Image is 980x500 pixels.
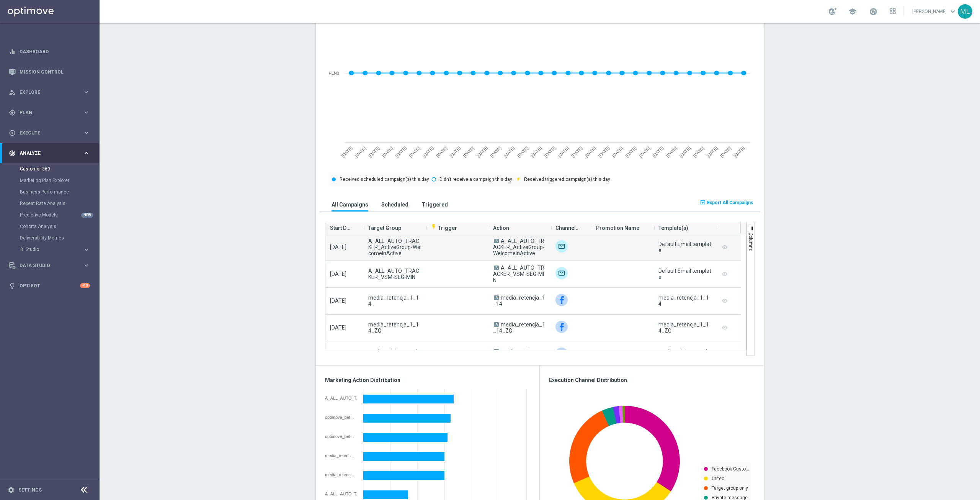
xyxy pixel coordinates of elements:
[494,322,499,327] span: A
[494,295,499,300] span: A
[712,476,724,481] text: Criteo
[20,41,90,62] a: Dashboard
[848,7,857,16] span: school
[421,201,448,208] h3: Triggered
[20,200,80,207] a: Repeat Rate Analysis
[707,200,753,205] span: Export All Campaigns
[330,298,346,304] span: [DATE]
[83,89,90,96] i: keyboard_arrow_right
[958,4,972,19] div: ML
[20,235,80,241] a: Deliverability Metrics
[8,487,15,493] i: settings
[549,377,755,384] h3: Execution Channel Distribution
[20,90,83,95] span: Explore
[8,262,90,269] button: Data Studio keyboard_arrow_right
[20,131,83,135] span: Execute
[9,89,83,96] div: Explore
[8,150,90,156] div: track_changes Analyze keyboard_arrow_right
[9,109,16,116] i: gps_fixed
[340,177,429,182] text: Received scheduled campaign(s) this day
[555,240,568,252] img: Target group only
[20,209,99,221] div: Predictive Models
[494,266,499,270] span: A
[20,232,99,244] div: Deliverability Metrics
[598,146,610,158] text: [DATE]
[706,146,719,158] text: [DATE]
[8,130,90,136] button: play_circle_outline Execute keyboard_arrow_right
[658,321,712,334] div: media_retencja_1_14_ZG
[493,321,545,334] span: media_retencja_1_14_ZG
[557,146,570,158] text: [DATE]
[325,377,530,384] h3: Marketing Action Distribution
[325,396,358,400] div: A_ALL_AUTO_TRACKER_VSM-SEG-MIN
[8,49,90,55] button: equalizer Dashboard
[20,110,83,115] span: Plan
[20,223,80,230] a: Cohorts Analysis
[20,62,90,82] a: Mission Control
[395,146,407,158] text: [DATE]
[20,189,80,195] a: Business Performance
[462,146,475,158] text: [DATE]
[439,177,512,182] text: Didn't receive a campaign this day
[18,488,42,492] a: Settings
[544,146,556,158] text: [DATE]
[20,186,99,198] div: Business Performance
[381,201,408,208] h3: Scheduled
[638,146,651,158] text: [DATE]
[712,466,749,472] text: Facebook Custo…
[658,348,712,361] div: media_wizjoner_retencja
[748,233,753,251] span: Columns
[692,146,705,158] text: [DATE]
[9,41,90,62] div: Dashboard
[83,262,90,269] i: keyboard_arrow_right
[80,283,90,288] div: +10
[20,166,80,172] a: Customer 360
[328,71,339,75] text: PLN0
[422,146,434,158] text: [DATE]
[332,201,368,208] h3: All Campaigns
[83,149,90,157] i: keyboard_arrow_right
[9,282,16,289] i: lightbulb
[611,146,624,158] text: [DATE]
[493,295,545,307] span: media_retencja_1_14
[596,220,639,236] span: Promotion Name
[555,267,568,279] div: Target group only
[555,321,568,333] img: Facebook Custom Audience
[20,163,99,175] div: Customer 360
[8,89,90,95] button: person_search Explore keyboard_arrow_right
[555,294,568,306] div: Facebook Custom Audience
[368,238,421,256] span: A_ALL_AUTO_TRACKER_ActiveGroup-WelcomeInActive
[8,283,90,289] button: lightbulb Optibot +10
[911,6,958,17] a: [PERSON_NAME]keyboard_arrow_down
[489,146,502,158] text: [DATE]
[20,247,83,252] div: BI Studio
[368,220,401,236] span: Target Group
[368,348,421,361] span: media_wizjoner_retencja
[555,348,568,360] img: Facebook Custom Audience
[493,265,544,283] span: A_ALL_AUTO_TRACKER_VSM-SEG-MIN
[949,7,957,16] span: keyboard_arrow_down
[658,220,688,236] span: Template(s)
[431,224,437,230] i: flash_on
[420,197,450,211] button: Triggered
[8,110,90,116] button: gps_fixed Plan keyboard_arrow_right
[8,69,90,75] button: Mission Control
[719,146,732,158] text: [DATE]
[9,150,16,157] i: track_changes
[325,415,358,420] div: optimove_bet_14D_and_reg_30D
[494,239,499,243] span: A
[733,146,745,158] text: [DATE]
[368,321,421,334] span: media_retencja_1_14_ZG
[20,177,80,184] a: Marketing Plan Explorer
[449,146,461,158] text: [DATE]
[20,212,80,218] a: Predictive Models
[368,295,421,307] span: media_retencja_1_14
[83,129,90,136] i: keyboard_arrow_right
